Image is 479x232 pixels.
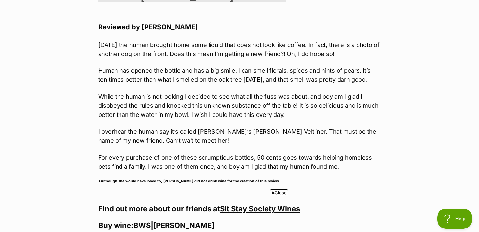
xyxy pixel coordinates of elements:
[98,23,381,31] h4: Reviewed by [PERSON_NAME]
[98,179,381,183] h6: *Although she would have loved to, [PERSON_NAME] did not drink wine for the creation of this review.
[437,209,472,229] iframe: Help Scout Beacon - Open
[270,189,288,196] span: Close
[98,221,381,230] h3: Buy wine: |
[98,204,381,213] h3: Find out more about our friends at
[98,92,381,119] p: While the human is not looking I decided to see what all the fuss was about, and boy am I glad I ...
[98,40,381,58] p: [DATE] the human brought home some liquid that does not look like coffee. In fact, there is a pho...
[237,0,242,5] img: adc.png
[119,199,361,229] iframe: Advertisement
[98,127,381,145] p: I overhear the human say it’s called [PERSON_NAME]’s [PERSON_NAME] Veltliner. That must be the na...
[98,153,381,171] p: For every purchase of one of these scrumptious bottles, 50 cents goes towards helping homeless pe...
[98,66,381,84] p: Human has opened the bottle and has a big smile. I can smell florals, spices and hints of pears. ...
